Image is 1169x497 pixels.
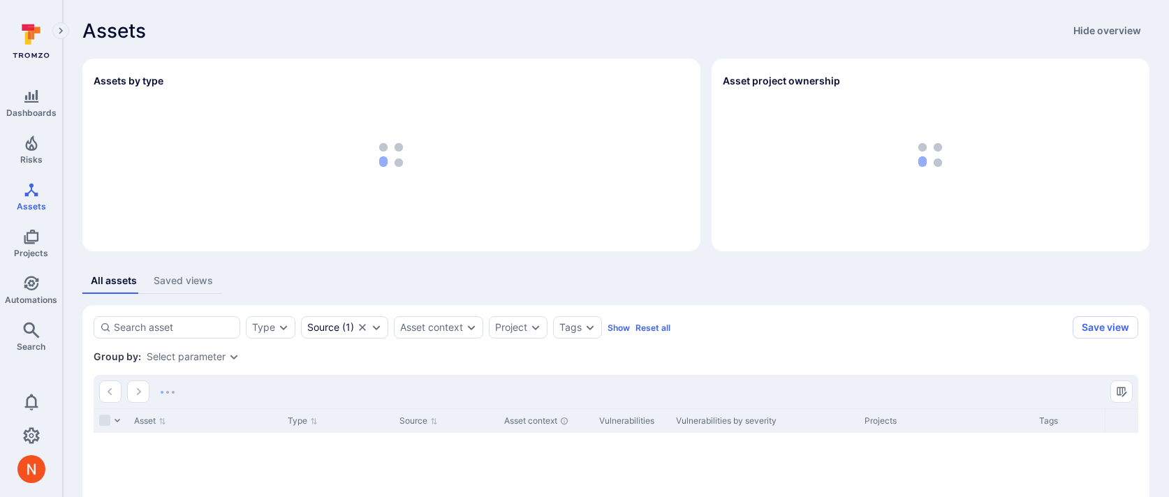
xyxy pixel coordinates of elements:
[252,322,275,333] button: Type
[228,351,240,362] button: Expand dropdown
[99,380,122,403] button: Go to the previous page
[82,20,146,42] span: Assets
[865,415,1028,427] div: Projects
[94,74,163,88] h2: Assets by type
[676,415,853,427] div: Vulnerabilities by severity
[399,415,438,426] button: Sort by Source
[278,322,289,333] button: Expand dropdown
[466,322,477,333] button: Expand dropdown
[82,268,1149,294] div: assets tabs
[635,322,670,333] button: Reset all
[504,415,588,427] div: Asset context
[99,415,110,426] span: Select all rows
[307,322,354,333] button: Source(1)
[301,316,388,339] div: Wiz
[584,322,596,333] button: Expand dropdown
[94,350,141,364] span: Group by:
[371,322,382,333] button: Expand dropdown
[127,380,149,403] button: Go to the next page
[147,351,240,362] div: grouping parameters
[288,415,318,426] button: Sort by Type
[723,74,840,88] h2: Asset project ownership
[134,415,166,426] button: Sort by Asset
[560,417,568,425] div: Automatically discovered context associated with the asset
[1073,316,1138,339] button: Save view
[17,341,45,352] span: Search
[71,47,1149,251] div: Assets overview
[14,248,48,258] span: Projects
[114,320,234,334] input: Search asset
[1110,380,1133,403] button: Manage columns
[17,455,45,483] div: Neeren Patki
[91,274,137,288] div: All assets
[17,201,46,212] span: Assets
[1065,20,1149,42] button: Hide overview
[400,322,463,333] button: Asset context
[599,415,665,427] div: Vulnerabilities
[52,22,69,39] button: Expand navigation menu
[608,322,630,333] button: Show
[307,322,339,333] div: Source
[559,322,582,333] button: Tags
[495,322,527,333] button: Project
[5,295,57,305] span: Automations
[17,455,45,483] img: ACg8ocIprwjrgDQnDsNSk9Ghn5p5-B8DpAKWoJ5Gi9syOE4K59tr4Q=s96-c
[56,25,66,37] i: Expand navigation menu
[154,274,213,288] div: Saved views
[20,154,43,165] span: Risks
[6,107,57,118] span: Dashboards
[147,351,226,362] button: Select parameter
[161,391,175,394] img: Loading...
[307,322,354,333] div: ( 1 )
[357,322,368,333] button: Clear selection
[530,322,541,333] button: Expand dropdown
